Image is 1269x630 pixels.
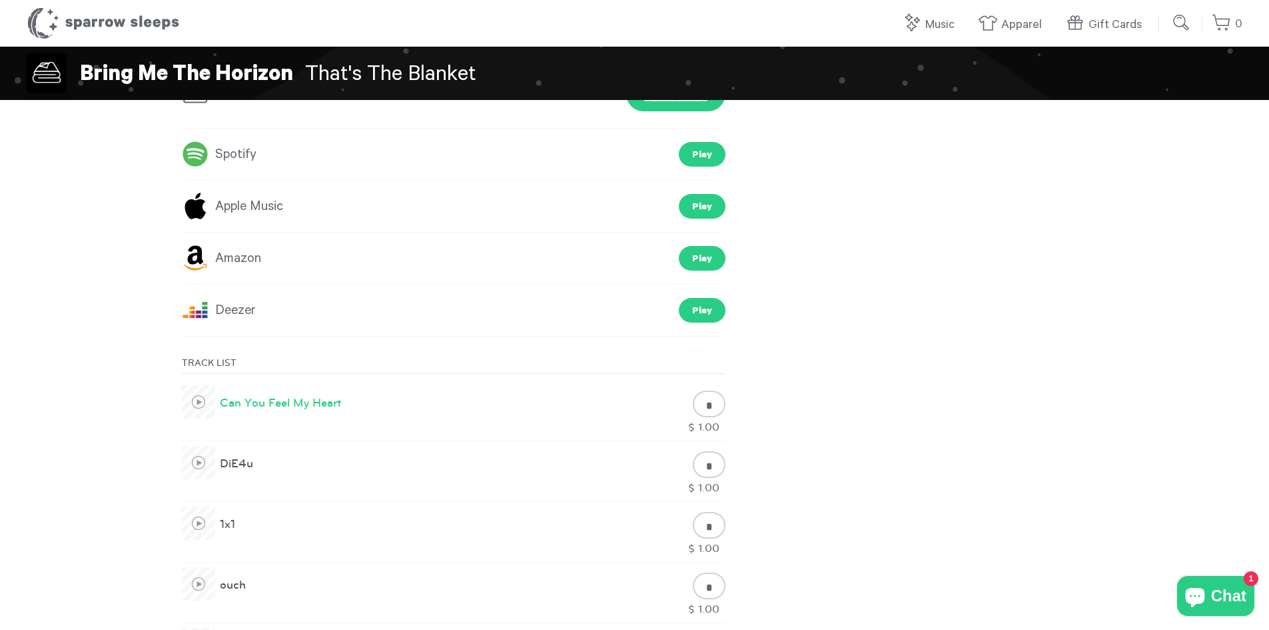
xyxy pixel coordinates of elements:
a: 0 [1212,10,1242,39]
a: Play [679,246,725,271]
a: Play [679,194,725,219]
div: $ 1.00 [682,599,725,619]
div: Track List [182,357,725,374]
a: Spotify [182,143,256,167]
div: $ 1.00 [682,478,725,498]
a: Play [679,298,725,323]
inbox-online-store-chat: Shopify online store chat [1173,576,1258,619]
a: DiE4u [183,454,254,489]
a: Gift Cards [1065,11,1148,39]
span: Bring Me The Horizon [80,65,293,89]
a: Play [679,142,725,167]
a: ouch [183,575,247,610]
a: Amazon [182,247,261,271]
span: That's The Blanket [305,65,476,89]
a: Music [902,11,961,39]
div: $ 1.00 [682,539,725,559]
img: Bring Me The Horizon - That's The Blanket [27,53,67,93]
a: Deezer [182,299,256,323]
a: Apple Music [182,195,283,219]
input: Submit [1168,9,1195,36]
a: Apparel [978,11,1049,39]
a: Can You Feel My Heart [183,393,342,428]
div: $ 1.00 [682,417,725,437]
a: 1x1 [183,515,236,549]
h1: Sparrow Sleeps [27,7,180,40]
